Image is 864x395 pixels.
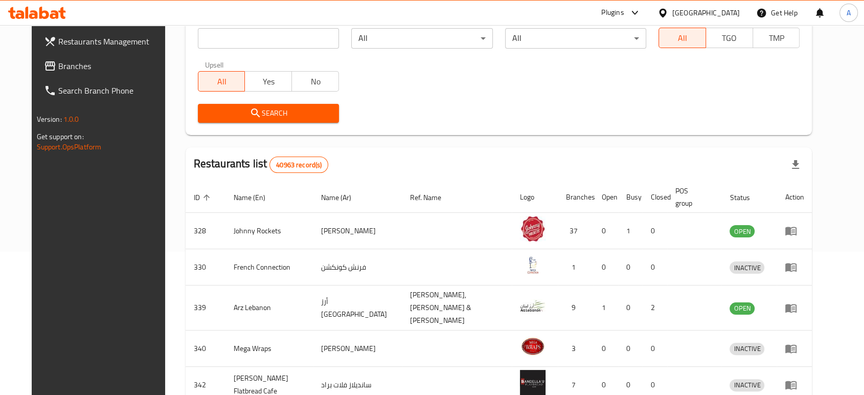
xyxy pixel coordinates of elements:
span: OPEN [730,226,755,237]
span: INACTIVE [730,343,764,355]
span: Ref. Name [410,191,454,204]
img: French Connection [520,252,545,278]
th: Logo [512,182,558,213]
td: 0 [618,286,643,331]
td: 0 [618,249,643,286]
span: 40963 record(s) [270,160,328,170]
td: [PERSON_NAME],[PERSON_NAME] & [PERSON_NAME] [402,286,512,331]
div: Menu [785,261,804,273]
span: TGO [710,31,749,46]
td: [PERSON_NAME] [313,213,402,249]
div: All [351,28,492,49]
td: 9 [558,286,594,331]
img: Johnny Rockets [520,216,545,242]
span: Version: [37,113,62,126]
td: أرز [GEOGRAPHIC_DATA] [313,286,402,331]
div: Total records count [269,157,328,173]
h2: Restaurants list [194,156,329,173]
div: All [505,28,646,49]
a: Search Branch Phone [36,78,176,103]
span: INACTIVE [730,262,764,274]
span: A [847,7,851,18]
span: POS group [675,185,710,209]
th: Busy [618,182,643,213]
td: 340 [186,331,225,367]
div: INACTIVE [730,343,764,355]
span: Name (Ar) [321,191,365,204]
span: Search Branch Phone [58,84,168,97]
td: 328 [186,213,225,249]
span: Restaurants Management [58,35,168,48]
td: 1 [618,213,643,249]
img: Mega Wraps [520,334,545,359]
td: فرنش كونكشن [313,249,402,286]
td: 1 [594,286,618,331]
td: 330 [186,249,225,286]
label: Upsell [205,61,224,68]
th: Closed [643,182,667,213]
div: OPEN [730,225,755,237]
span: No [296,74,335,89]
th: Branches [558,182,594,213]
div: Export file [783,152,808,177]
span: Name (En) [234,191,279,204]
button: No [291,71,339,92]
button: TMP [753,28,800,48]
td: Mega Wraps [225,331,313,367]
button: TGO [706,28,753,48]
div: Menu [785,302,804,314]
td: French Connection [225,249,313,286]
td: Johnny Rockets [225,213,313,249]
td: 0 [594,331,618,367]
button: All [198,71,245,92]
button: Search [198,104,339,123]
a: Branches [36,54,176,78]
td: 0 [643,213,667,249]
a: Restaurants Management [36,29,176,54]
div: Menu [785,342,804,355]
span: Branches [58,60,168,72]
td: 1 [558,249,594,286]
a: Support.OpsPlatform [37,140,102,153]
th: Open [594,182,618,213]
span: Search [206,107,331,120]
span: All [202,74,241,89]
span: Yes [249,74,288,89]
th: Action [777,182,812,213]
td: 0 [594,249,618,286]
td: 0 [643,249,667,286]
span: 1.0.0 [63,113,79,126]
span: OPEN [730,302,755,314]
span: Get support on: [37,130,84,143]
td: 339 [186,286,225,331]
span: INACTIVE [730,379,764,391]
span: All [663,31,702,46]
button: All [658,28,706,48]
input: Search for restaurant name or ID.. [198,28,339,49]
td: [PERSON_NAME] [313,331,402,367]
div: INACTIVE [730,261,764,274]
span: ID [194,191,213,204]
div: Menu [785,379,804,391]
td: 3 [558,331,594,367]
span: TMP [757,31,796,46]
span: Status [730,191,763,204]
td: 0 [594,213,618,249]
td: 2 [643,286,667,331]
td: 37 [558,213,594,249]
td: Arz Lebanon [225,286,313,331]
div: [GEOGRAPHIC_DATA] [672,7,740,18]
img: Arz Lebanon [520,293,545,319]
td: 0 [643,331,667,367]
td: 0 [618,331,643,367]
div: Plugins [601,7,624,19]
div: Menu [785,225,804,237]
button: Yes [244,71,292,92]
